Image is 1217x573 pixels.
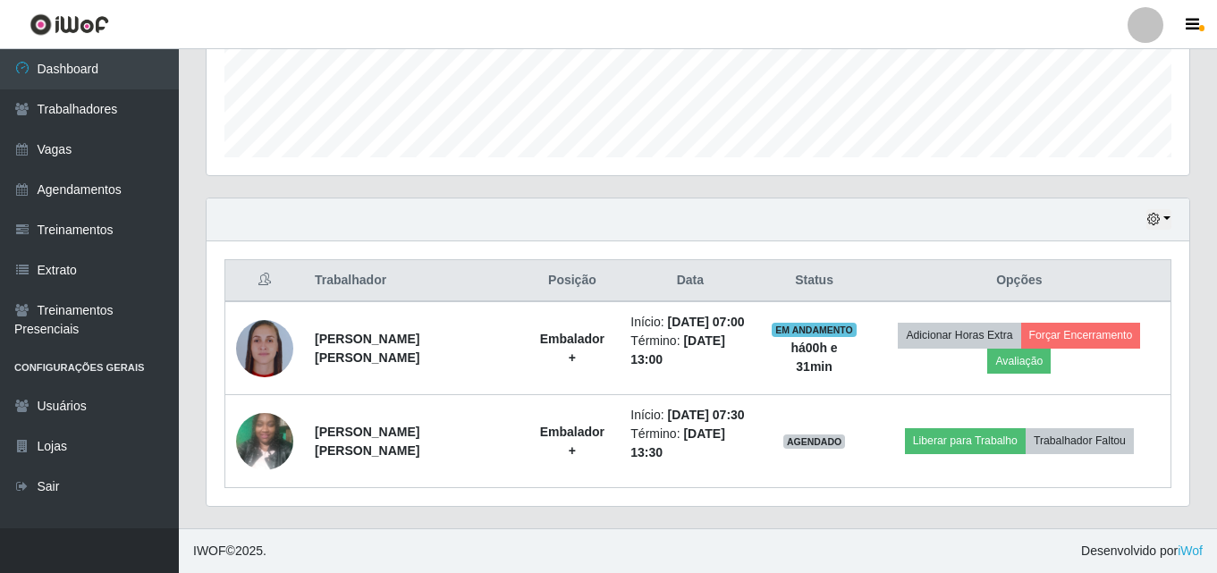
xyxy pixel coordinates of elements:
[668,408,745,422] time: [DATE] 07:30
[620,260,760,302] th: Data
[630,313,749,332] li: Início:
[30,13,109,36] img: CoreUI Logo
[790,341,837,374] strong: há 00 h e 31 min
[630,425,749,462] li: Término:
[868,260,1171,302] th: Opções
[525,260,621,302] th: Posição
[898,323,1020,348] button: Adicionar Horas Extra
[193,542,266,560] span: © 2025 .
[1178,544,1203,558] a: iWof
[668,315,745,329] time: [DATE] 07:00
[193,544,226,558] span: IWOF
[540,425,604,458] strong: Embalador +
[1081,542,1203,560] span: Desenvolvido por
[630,406,749,425] li: Início:
[630,332,749,369] li: Término:
[783,434,846,449] span: AGENDADO
[315,425,419,458] strong: [PERSON_NAME] [PERSON_NAME]
[304,260,525,302] th: Trabalhador
[236,319,293,376] img: 1705009290987.jpeg
[1021,323,1141,348] button: Forçar Encerramento
[540,332,604,365] strong: Embalador +
[987,349,1051,374] button: Avaliação
[236,403,293,479] img: 1713098995975.jpeg
[1026,428,1134,453] button: Trabalhador Faltou
[760,260,867,302] th: Status
[772,323,857,337] span: EM ANDAMENTO
[905,428,1026,453] button: Liberar para Trabalho
[315,332,419,365] strong: [PERSON_NAME] [PERSON_NAME]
